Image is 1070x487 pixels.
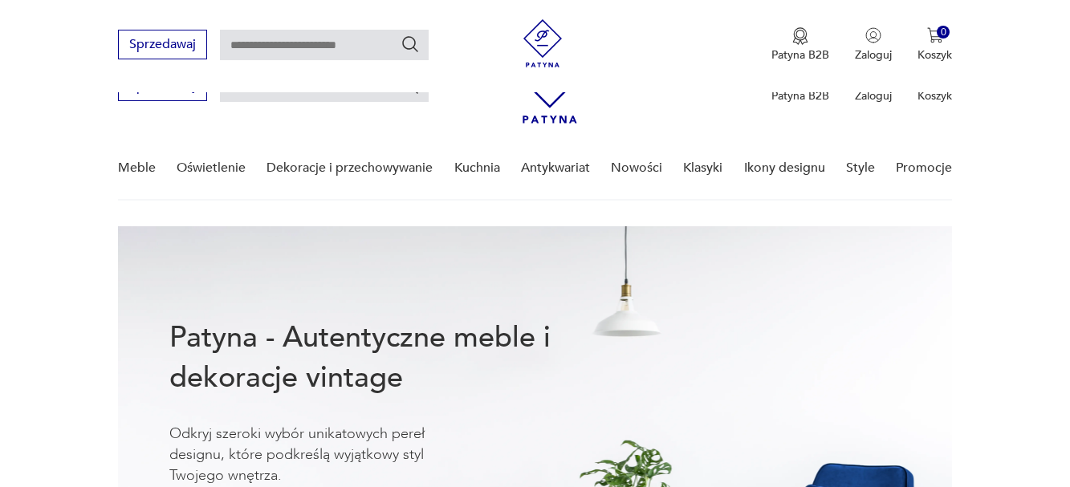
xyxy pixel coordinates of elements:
[771,88,829,103] p: Patyna B2B
[855,27,892,63] button: Zaloguj
[917,47,952,63] p: Koszyk
[177,137,246,199] a: Oświetlenie
[744,137,825,199] a: Ikony designu
[771,27,829,63] button: Patyna B2B
[118,82,207,93] a: Sprzedawaj
[792,27,808,45] img: Ikona medalu
[917,88,952,103] p: Koszyk
[169,318,603,398] h1: Patyna - Autentyczne meble i dekoracje vintage
[118,137,156,199] a: Meble
[521,137,590,199] a: Antykwariat
[917,27,952,63] button: 0Koszyk
[118,40,207,51] a: Sprzedawaj
[266,137,433,199] a: Dekoracje i przechowywanie
[846,137,875,199] a: Style
[454,137,500,199] a: Kuchnia
[927,27,943,43] img: Ikona koszyka
[169,424,474,486] p: Odkryj szeroki wybór unikatowych pereł designu, które podkreślą wyjątkowy styl Twojego wnętrza.
[771,27,829,63] a: Ikona medaluPatyna B2B
[771,47,829,63] p: Patyna B2B
[519,19,567,67] img: Patyna - sklep z meblami i dekoracjami vintage
[937,26,950,39] div: 0
[118,30,207,59] button: Sprzedawaj
[855,88,892,103] p: Zaloguj
[401,34,420,54] button: Szukaj
[855,47,892,63] p: Zaloguj
[611,137,662,199] a: Nowości
[896,137,952,199] a: Promocje
[865,27,881,43] img: Ikonka użytkownika
[683,137,722,199] a: Klasyki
